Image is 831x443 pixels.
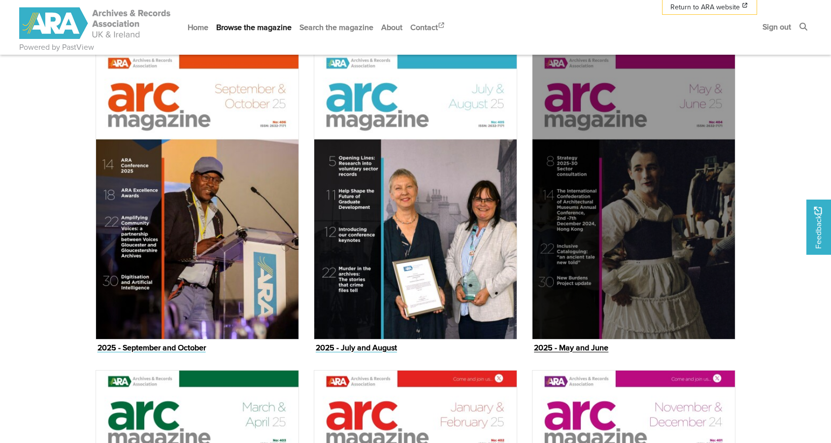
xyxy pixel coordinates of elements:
a: 2025 - September and October 2025 - September and October [96,52,299,355]
a: About [377,14,406,40]
a: Home [184,14,212,40]
span: Return to ARA website [670,2,740,12]
a: Search the magazine [296,14,377,40]
img: 2025 - July and August [314,52,517,339]
a: 2025 - July and August 2025 - July and August [314,52,517,355]
a: Powered by PastView [19,41,94,53]
a: Contact [406,14,450,40]
a: ARA - ARC Magazine | Powered by PastView logo [19,2,172,45]
div: Issue [306,52,525,370]
a: 2025 - May and June 2025 - May and June [532,52,735,355]
a: Would you like to provide feedback? [806,200,831,255]
img: ARA - ARC Magazine | Powered by PastView [19,7,172,39]
a: Browse the magazine [212,14,296,40]
span: Feedback [812,206,824,248]
img: 2025 - May and June [532,52,735,339]
img: 2025 - September and October [96,52,299,339]
div: Issue [525,52,743,370]
div: Issue [88,52,306,370]
a: Sign out [759,14,795,40]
